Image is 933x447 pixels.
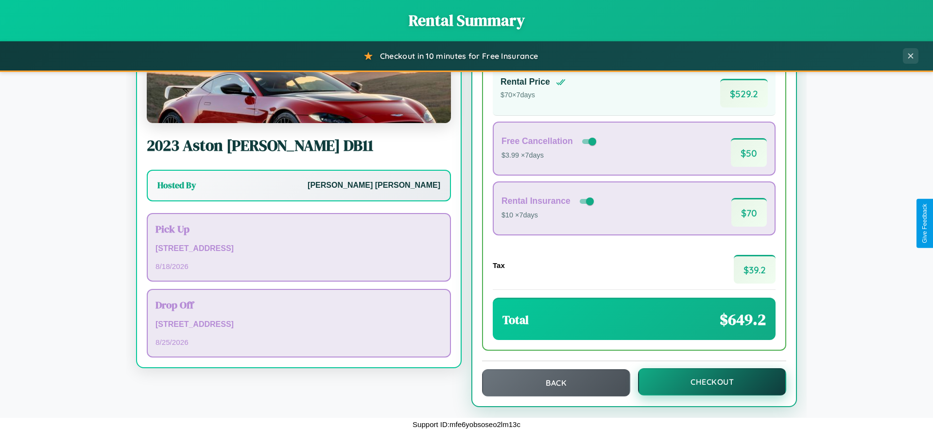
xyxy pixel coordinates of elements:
[720,309,766,330] span: $ 649.2
[501,196,570,206] h4: Rental Insurance
[502,312,529,328] h3: Total
[155,318,442,332] p: [STREET_ADDRESS]
[380,51,538,61] span: Checkout in 10 minutes for Free Insurance
[413,418,520,431] p: Support ID: mfe6yobsoseo2lm13c
[155,298,442,312] h3: Drop Off
[147,26,451,123] img: Aston Martin DB11
[155,242,442,256] p: [STREET_ADDRESS]
[501,209,596,222] p: $10 × 7 days
[308,179,440,193] p: [PERSON_NAME] [PERSON_NAME]
[155,336,442,349] p: 8 / 25 / 2026
[731,138,767,167] span: $ 50
[501,149,598,162] p: $3.99 × 7 days
[482,369,630,396] button: Back
[157,179,196,191] h3: Hosted By
[501,136,573,146] h4: Free Cancellation
[147,135,451,156] h2: 2023 Aston [PERSON_NAME] DB11
[501,77,550,87] h4: Rental Price
[734,255,776,284] span: $ 39.2
[720,79,768,107] span: $ 529.2
[731,198,767,227] span: $ 70
[10,10,923,31] h1: Rental Summary
[493,261,505,269] h4: Tax
[155,222,442,236] h3: Pick Up
[921,204,928,243] div: Give Feedback
[501,89,566,102] p: $ 70 × 7 days
[155,260,442,273] p: 8 / 18 / 2026
[638,368,786,395] button: Checkout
